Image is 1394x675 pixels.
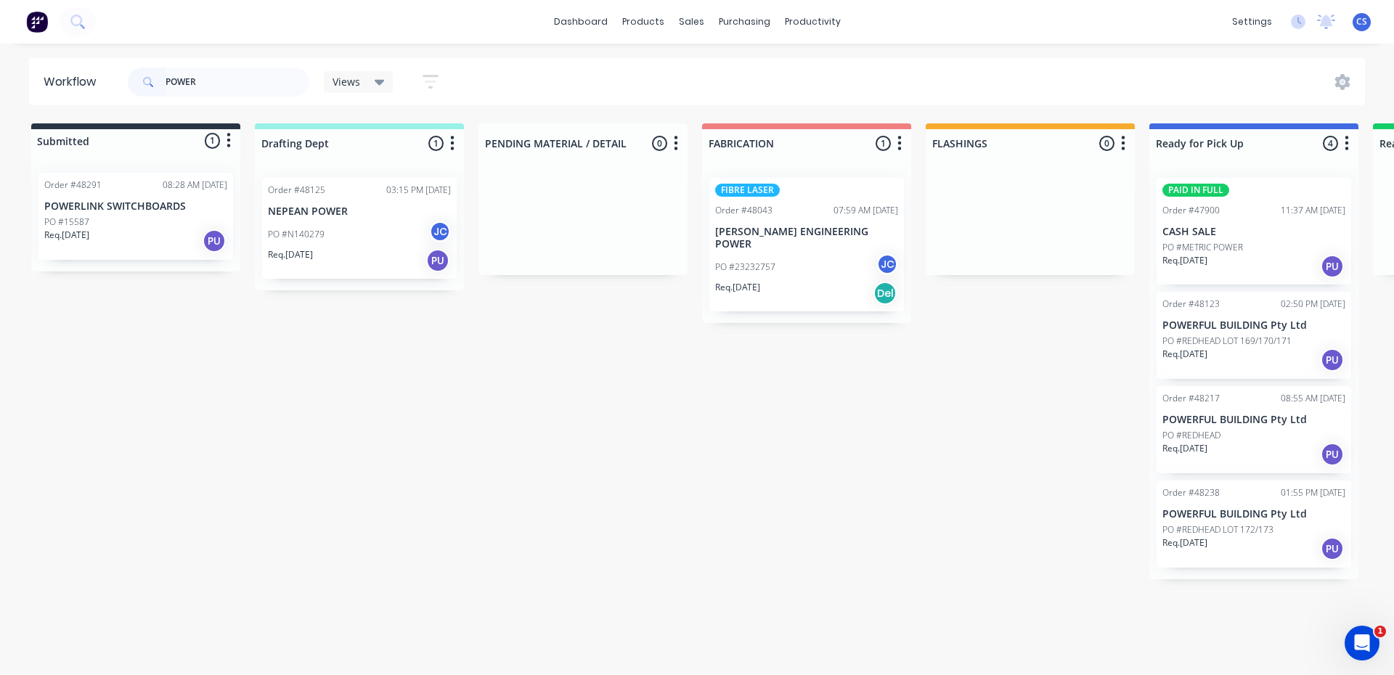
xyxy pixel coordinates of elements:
[715,226,898,250] p: [PERSON_NAME] ENGINEERING POWER
[1281,298,1345,311] div: 02:50 PM [DATE]
[1162,204,1220,217] div: Order #47900
[1281,392,1345,405] div: 08:55 AM [DATE]
[1162,184,1229,197] div: PAID IN FULL
[833,204,898,217] div: 07:59 AM [DATE]
[1162,523,1273,536] p: PO #REDHEAD LOT 172/173
[44,200,227,213] p: POWERLINK SWITCHBOARDS
[1162,241,1243,254] p: PO #METRIC POWER
[1321,255,1344,278] div: PU
[386,184,451,197] div: 03:15 PM [DATE]
[268,205,451,218] p: NEPEAN POWER
[615,11,672,33] div: products
[262,178,457,279] div: Order #4812503:15 PM [DATE]NEPEAN POWERPO #N140279JCReq.[DATE]PU
[1321,348,1344,372] div: PU
[163,179,227,192] div: 08:28 AM [DATE]
[1162,348,1207,361] p: Req. [DATE]
[166,67,309,97] input: Search for orders...
[715,261,775,274] p: PO #23232757
[1162,508,1345,520] p: POWERFUL BUILDING Pty Ltd
[672,11,712,33] div: sales
[1162,414,1345,426] p: POWERFUL BUILDING Pty Ltd
[1162,536,1207,549] p: Req. [DATE]
[429,221,451,242] div: JC
[333,74,360,89] span: Views
[38,173,233,260] div: Order #4829108:28 AM [DATE]POWERLINK SWITCHBOARDSPO #15587Req.[DATE]PU
[44,229,89,242] p: Req. [DATE]
[1157,386,1351,473] div: Order #4821708:55 AM [DATE]POWERFUL BUILDING Pty LtdPO #REDHEADReq.[DATE]PU
[44,179,102,192] div: Order #48291
[426,249,449,272] div: PU
[876,253,898,275] div: JC
[1162,392,1220,405] div: Order #48217
[715,281,760,294] p: Req. [DATE]
[1225,11,1279,33] div: settings
[778,11,848,33] div: productivity
[1345,626,1379,660] iframe: Intercom live chat
[547,11,615,33] a: dashboard
[203,229,226,253] div: PU
[1157,292,1351,379] div: Order #4812302:50 PM [DATE]POWERFUL BUILDING Pty LtdPO #REDHEAD LOT 169/170/171Req.[DATE]PU
[1162,298,1220,311] div: Order #48123
[268,228,325,241] p: PO #N140279
[1162,254,1207,267] p: Req. [DATE]
[715,184,780,197] div: FIBRE LASER
[1162,226,1345,238] p: CASH SALE
[1321,443,1344,466] div: PU
[1356,15,1367,28] span: CS
[1374,626,1386,637] span: 1
[268,248,313,261] p: Req. [DATE]
[1281,486,1345,499] div: 01:55 PM [DATE]
[709,178,904,311] div: FIBRE LASEROrder #4804307:59 AM [DATE][PERSON_NAME] ENGINEERING POWERPO #23232757JCReq.[DATE]Del
[268,184,325,197] div: Order #48125
[1162,335,1292,348] p: PO #REDHEAD LOT 169/170/171
[712,11,778,33] div: purchasing
[1157,178,1351,285] div: PAID IN FULLOrder #4790011:37 AM [DATE]CASH SALEPO #METRIC POWERReq.[DATE]PU
[1162,442,1207,455] p: Req. [DATE]
[44,216,89,229] p: PO #15587
[26,11,48,33] img: Factory
[1321,537,1344,560] div: PU
[1162,486,1220,499] div: Order #48238
[715,204,773,217] div: Order #48043
[1162,429,1220,442] p: PO #REDHEAD
[873,282,897,305] div: Del
[1157,480,1351,568] div: Order #4823801:55 PM [DATE]POWERFUL BUILDING Pty LtdPO #REDHEAD LOT 172/173Req.[DATE]PU
[1281,204,1345,217] div: 11:37 AM [DATE]
[44,73,103,91] div: Workflow
[1162,319,1345,332] p: POWERFUL BUILDING Pty Ltd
